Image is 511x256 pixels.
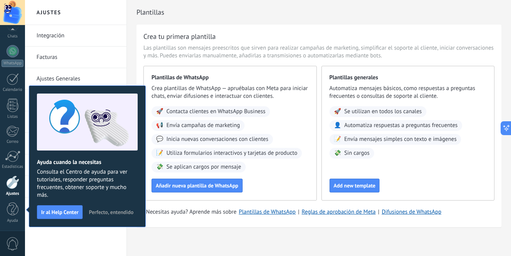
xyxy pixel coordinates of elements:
span: Las plantillas son mensajes preescritos que sirven para realizar campañas de marketing, simplific... [143,44,494,60]
a: Plantillas de WhatsApp [239,208,296,216]
button: Perfecto, entendido [85,206,137,218]
span: Se aplican cargos por mensaje [166,163,241,171]
span: Automatiza mensajes básicos, como respuestas a preguntas frecuentes o consultas de soporte al cli... [330,85,487,100]
a: Integración [37,25,119,47]
span: Crea plantillas de WhatsApp — apruébalas con Meta para iniciar chats, enviar difusiones e interac... [151,85,309,100]
span: Ir al Help Center [41,209,78,215]
li: Facturas [25,47,127,68]
span: 📢 [156,122,163,129]
span: Consulta el Centro de ayuda para ver tutoriales, responder preguntas frecuentes, obtener soporte ... [37,168,138,199]
a: Difusiones de WhatsApp [382,208,441,216]
span: Se utilizan en todos los canales [344,108,422,115]
span: 📝 [334,136,341,143]
div: Calendario [2,87,24,92]
a: Reglas de aprobación de Meta [302,208,376,216]
span: 👤 [334,122,341,129]
button: Añadir nueva plantilla de WhatsApp [151,179,243,192]
span: Envía campañas de marketing [166,122,240,129]
span: ¿Necesitas ayuda? Aprende más sobre [143,208,236,216]
span: Plantillas generales [330,74,487,82]
div: Ayuda [2,218,24,223]
div: WhatsApp [2,60,23,67]
span: Add new template [334,183,376,188]
div: | | [143,208,494,216]
li: Ajustes Generales [25,68,127,90]
button: Add new template [330,179,380,192]
div: Correo [2,139,24,144]
div: Listas [2,114,24,119]
a: Ajustes Generales [37,68,119,90]
span: Contacta clientes en WhatsApp Business [166,108,266,115]
span: Plantillas de WhatsApp [151,74,309,82]
h2: Plantillas [136,5,501,20]
div: Ajustes [2,191,24,196]
span: Añadir nueva plantilla de WhatsApp [156,183,238,188]
h3: Crea tu primera plantilla [143,32,216,41]
span: 💸 [156,163,163,171]
span: Sin cargos [344,149,370,157]
li: Integración [25,25,127,47]
button: Ir al Help Center [37,205,83,219]
span: 🚀 [156,108,163,115]
span: 💸 [334,149,341,157]
span: Automatiza respuestas a preguntas frecuentes [344,122,458,129]
span: Envía mensajes simples con texto e imágenes [344,136,456,143]
span: 💬 [156,136,163,143]
span: Perfecto, entendido [89,209,133,215]
span: 📝 [156,149,163,157]
span: 🚀 [334,108,341,115]
span: Inicia nuevas conversaciones con clientes [166,136,268,143]
a: Facturas [37,47,119,68]
h2: Ayuda cuando la necesitas [37,159,138,166]
span: Utiliza formularios interactivos y tarjetas de producto [166,149,298,157]
div: Estadísticas [2,164,24,169]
